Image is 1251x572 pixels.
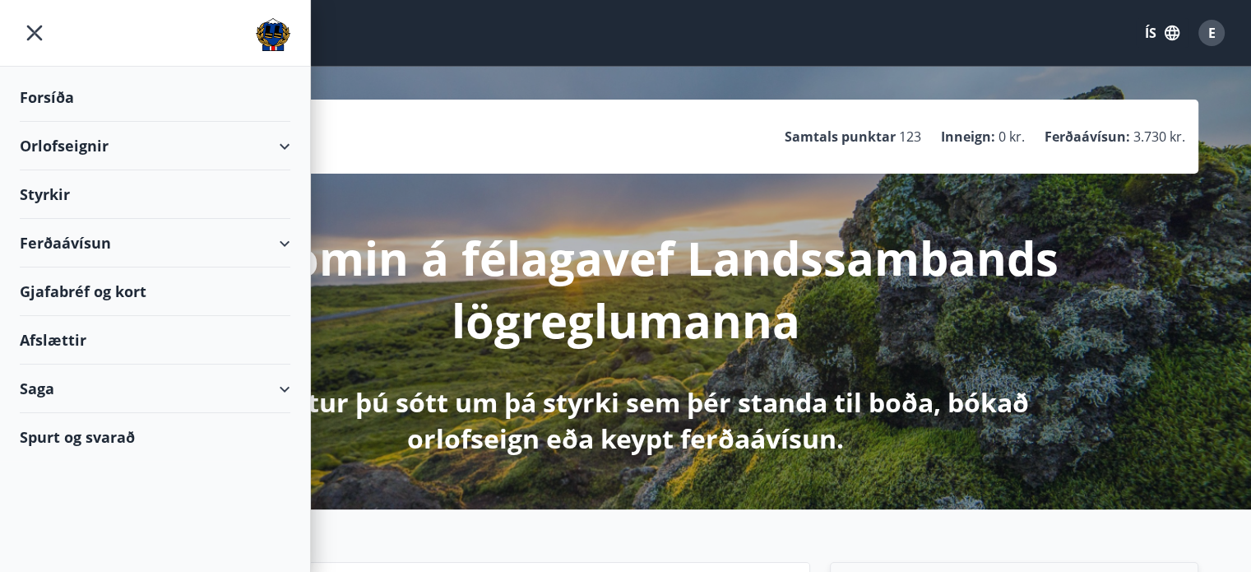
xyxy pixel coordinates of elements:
[998,128,1025,146] span: 0 kr.
[20,122,290,170] div: Orlofseignir
[256,18,290,51] img: union_logo
[1133,128,1185,146] span: 3.730 kr.
[20,267,290,316] div: Gjafabréf og kort
[192,226,1060,351] p: Velkomin á félagavef Landssambands lögreglumanna
[899,128,921,146] span: 123
[20,365,290,413] div: Saga
[20,413,290,461] div: Spurt og svarað
[1045,128,1130,146] p: Ferðaávísun :
[941,128,995,146] p: Inneign :
[1208,24,1216,42] span: E
[20,170,290,219] div: Styrkir
[785,128,896,146] p: Samtals punktar
[192,384,1060,457] p: Hér getur þú sótt um þá styrki sem þér standa til boða, bókað orlofseign eða keypt ferðaávísun.
[1136,18,1188,48] button: ÍS
[20,219,290,267] div: Ferðaávísun
[20,316,290,365] div: Afslættir
[1192,13,1231,53] button: E
[20,73,290,122] div: Forsíða
[20,18,49,48] button: menu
